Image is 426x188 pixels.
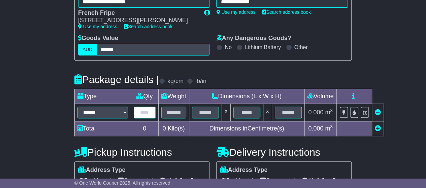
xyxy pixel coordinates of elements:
label: Goods Value [78,35,118,42]
label: Lithium Battery [245,44,281,50]
td: Total [74,121,131,136]
label: lb/in [195,78,206,85]
div: French Fripe [78,9,197,17]
label: kg/cm [167,78,184,85]
label: No [225,44,231,50]
td: Kilo(s) [158,121,189,136]
td: Qty [131,89,158,104]
td: Volume [304,89,336,104]
h4: Package details | [74,74,159,85]
div: [STREET_ADDRESS][PERSON_NAME] [78,17,197,24]
span: Commercial [260,175,295,186]
td: Dimensions (L x W x H) [189,89,304,104]
td: Dimensions in Centimetre(s) [189,121,304,136]
a: Add new item [375,125,381,132]
span: Air & Sea Depot [301,175,347,186]
span: m [325,109,333,116]
label: Address Type [78,166,126,174]
label: Other [294,44,308,50]
a: Use my address [216,9,255,15]
h4: Pickup Instructions [74,147,210,158]
span: 0 [163,125,166,132]
td: x [263,104,272,121]
label: Any Dangerous Goods? [216,35,291,42]
a: Search address book [124,24,172,29]
span: Air & Sea Depot [159,175,205,186]
span: Commercial [118,175,153,186]
h4: Delivery Instructions [216,147,352,158]
label: AUD [78,44,97,55]
span: m [325,125,333,132]
span: Residential [78,175,111,186]
span: 0.000 [308,109,323,116]
a: Search address book [262,9,311,15]
td: Weight [158,89,189,104]
label: Address Type [220,166,267,174]
sup: 3 [330,124,333,129]
a: Remove this item [375,109,381,116]
a: Use my address [78,24,117,29]
sup: 3 [330,108,333,113]
td: x [222,104,230,121]
td: Type [74,89,131,104]
span: 0.000 [308,125,323,132]
span: © One World Courier 2025. All rights reserved. [74,180,172,186]
td: 0 [131,121,158,136]
span: Residential [220,175,253,186]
